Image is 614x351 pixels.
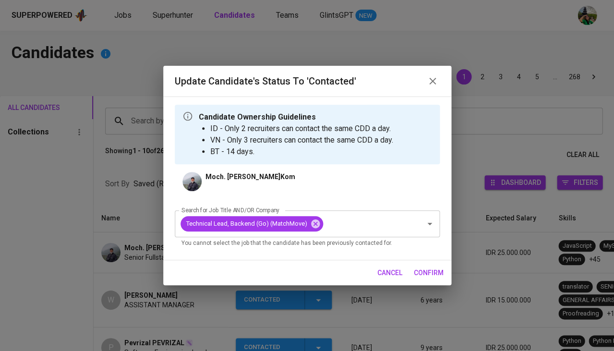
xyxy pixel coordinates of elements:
li: VN - Only 3 recruiters can contact the same CDD a day. [210,134,393,146]
button: Open [423,217,436,230]
li: BT - 14 days. [210,146,393,157]
span: cancel [377,267,402,279]
button: confirm [410,264,447,282]
div: Technical Lead, Backend (Go) (MatchMove) [181,216,323,231]
p: You cannot select the job that the candidate has been previously contacted for. [181,239,433,248]
p: Moch. [PERSON_NAME]Kom [205,172,295,182]
span: confirm [414,267,444,279]
span: Technical Lead, Backend (Go) (MatchMove) [181,219,313,228]
img: gm_kykqg6l7id2eggfslna35w9qs7aob.jpeg [182,172,202,191]
p: Candidate Ownership Guidelines [199,111,393,123]
li: ID - Only 2 recruiters can contact the same CDD a day. [210,123,393,134]
h6: Update Candidate's Status to 'Contacted' [175,73,356,89]
button: cancel [373,264,406,282]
